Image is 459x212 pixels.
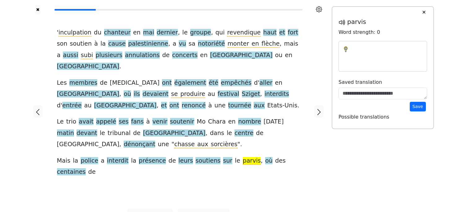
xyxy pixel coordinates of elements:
span: aux [254,102,264,110]
span: devant [76,129,97,137]
span: tournée [228,102,251,110]
span: aller [260,79,273,87]
span: où [124,90,131,98]
span: leurs [178,157,193,165]
span: [GEOGRAPHIC_DATA] [57,90,120,98]
span: au [208,90,215,98]
button: ✖ [35,5,41,15]
span: et [279,29,285,37]
span: [GEOGRAPHIC_DATA] [210,52,273,59]
span: dans [210,129,224,137]
span: nombre [238,118,261,126]
span: son [57,40,68,48]
span: , [260,90,262,98]
span: police [81,157,98,165]
span: interdit [107,157,128,165]
span: membres [69,79,98,87]
span: mai [143,29,154,37]
span: également [174,79,206,87]
span: du [94,29,101,37]
h5: parvis [339,18,427,26]
h6: Saved translation [339,79,427,85]
span: renoncé [182,102,206,110]
span: fans [131,118,144,126]
span: ont [162,79,172,87]
span: soutenir [170,118,195,126]
span: Chara [208,118,226,126]
span: , [168,40,170,48]
span: de [100,79,107,87]
span: , [156,102,158,110]
span: soutiens [195,157,221,165]
span: , [205,129,207,137]
span: ses [119,118,129,126]
span: en [275,79,282,87]
span: soutien [70,40,92,48]
span: aussi [63,52,78,59]
span: plusieurs [96,52,123,59]
span: centre [234,129,253,137]
span: ' [61,102,62,110]
span: annulations [125,52,160,59]
span: la [100,40,106,48]
span: ' [258,79,259,87]
span: ils [133,90,140,98]
span: qui [216,29,225,37]
span: mais [284,40,298,48]
span: , [261,157,263,165]
span: sa [189,40,195,48]
span: [GEOGRAPHIC_DATA] [57,141,120,148]
span: cause [108,40,125,48]
span: empêchés [221,79,251,87]
span: [MEDICAL_DATA] [110,79,160,87]
span: [GEOGRAPHIC_DATA] [143,129,206,137]
span: où [265,157,273,165]
span: une [158,141,169,148]
span: à [94,40,98,48]
span: vu [179,40,186,48]
span: chasse aux sorcières [174,141,238,148]
span: , [280,40,282,48]
span: a [101,157,105,165]
span: notoriété [198,40,225,48]
span: d [57,102,61,110]
span: ont [169,102,179,110]
span: parvis [243,157,261,165]
span: a [57,52,61,59]
span: , [119,141,121,148]
span: des [275,157,286,165]
span: [DATE] [264,118,284,126]
span: venir [152,118,168,126]
span: concerts [172,52,198,59]
span: une [214,102,225,110]
span: Mo [197,118,205,126]
span: palestinienne [128,40,168,48]
span: appelé [96,118,116,126]
span: . [297,102,299,110]
span: sur [223,157,232,165]
span: ou [275,52,282,59]
p: Word strength: 0 [339,29,427,36]
span: Etats-Unis [267,102,297,110]
button: ✕ [418,7,430,18]
span: ' [57,29,59,37]
span: de [162,52,170,59]
span: le [182,29,188,37]
span: en [133,29,141,37]
span: . [119,63,121,70]
span: se produire [171,90,205,98]
span: centaines [57,168,86,176]
span: le [235,157,240,165]
span: à [146,118,150,126]
span: été [209,79,218,87]
span: de [88,168,96,176]
span: monter en flèche [227,40,279,48]
span: la [73,157,78,165]
span: dernier [157,29,178,37]
span: matin [57,129,74,137]
span: et [161,102,167,110]
span: haut [263,29,277,37]
button: Save [410,102,426,111]
span: présence [139,157,166,165]
span: groupe [190,29,211,37]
